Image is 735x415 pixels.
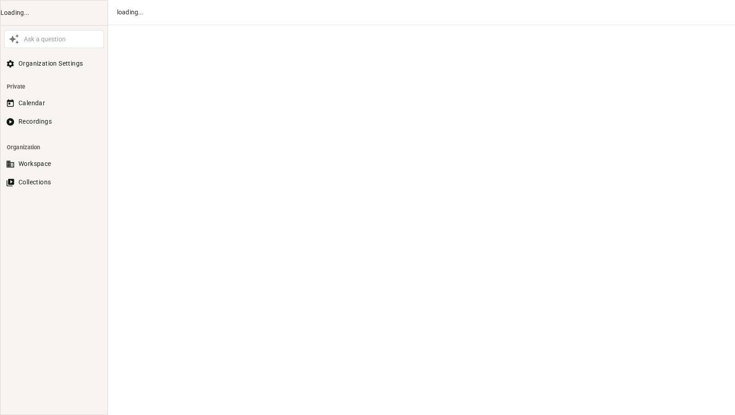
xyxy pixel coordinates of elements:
[22,35,102,44] div: Ask a question
[4,174,104,191] button: Collections
[4,139,104,156] li: Organization
[4,78,104,95] li: Private
[4,95,104,112] button: Calendar
[6,31,22,47] button: Awesile Icon
[0,8,108,18] div: Loading...
[4,156,104,172] button: Workspace
[117,8,721,17] div: loading...
[4,113,104,130] button: Recordings
[4,55,104,72] button: Organization Settings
